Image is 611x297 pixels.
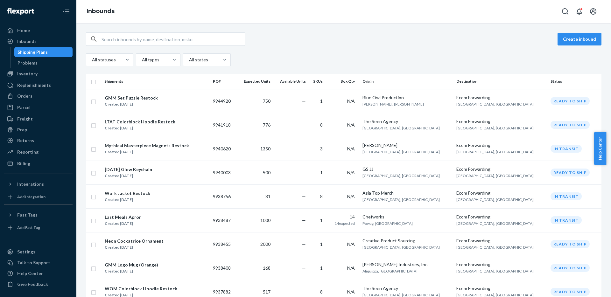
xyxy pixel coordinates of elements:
[362,149,440,154] span: [GEOGRAPHIC_DATA], [GEOGRAPHIC_DATA]
[17,71,38,77] div: Inventory
[4,158,73,169] a: Billing
[551,240,590,248] div: Ready to ship
[263,122,270,128] span: 776
[347,146,355,151] span: N/A
[263,170,270,175] span: 500
[91,57,92,63] input: All statuses
[17,104,31,111] div: Parcel
[4,36,73,46] a: Inbounds
[454,74,548,89] th: Destination
[456,238,545,244] div: Ecom Forwarding
[17,93,32,99] div: Orders
[4,125,73,135] a: Prep
[105,173,152,179] div: Created [DATE]
[347,98,355,104] span: N/A
[102,74,210,89] th: Shipments
[105,268,158,274] div: Created [DATE]
[362,142,452,148] div: [PERSON_NAME]
[456,285,545,292] div: Ecom Forwarding
[320,265,323,271] span: 1
[360,74,454,89] th: Origin
[105,95,158,101] div: GMM Set Puzzle Restock
[273,74,308,89] th: Available Units
[263,98,270,104] span: 750
[347,170,355,175] span: N/A
[320,98,323,104] span: 1
[265,194,270,199] span: 81
[4,80,73,90] a: Replenishments
[551,288,590,296] div: Ready to ship
[210,184,236,208] td: 9938756
[87,8,115,15] a: Inbounds
[18,60,38,66] div: Problems
[362,190,452,196] div: Asia Top Merch
[302,218,306,223] span: —
[141,57,142,63] input: All types
[210,208,236,232] td: 9938487
[320,146,323,151] span: 3
[302,265,306,271] span: —
[4,91,73,101] a: Orders
[17,38,37,45] div: Inbounds
[4,135,73,146] a: Returns
[573,5,586,18] button: Open notifications
[456,190,545,196] div: Ecom Forwarding
[4,114,73,124] a: Freight
[105,166,152,173] div: [DATE] Glow Keychain
[210,113,236,137] td: 9941918
[559,5,572,18] button: Open Search Box
[551,97,590,105] div: Ready to ship
[302,289,306,294] span: —
[17,281,48,287] div: Give Feedback
[188,57,189,63] input: All states
[302,146,306,151] span: —
[456,214,545,220] div: Ecom Forwarding
[210,89,236,113] td: 9944920
[105,244,164,251] div: Created [DATE]
[362,269,418,273] span: Aliquippa, [GEOGRAPHIC_DATA]
[551,121,590,129] div: Ready to ship
[105,262,158,268] div: GMM Logo Mug (Orange)
[105,149,189,155] div: Created [DATE]
[308,74,328,89] th: SKUs
[347,241,355,247] span: N/A
[587,5,600,18] button: Open account menu
[330,214,355,220] div: 14
[4,179,73,189] button: Integrations
[105,101,158,107] div: Created [DATE]
[210,161,236,184] td: 9940003
[594,132,606,165] button: Help Center
[362,166,452,172] div: GS JJ
[456,261,545,268] div: Ecom Forwarding
[456,269,534,273] span: [GEOGRAPHIC_DATA], [GEOGRAPHIC_DATA]
[17,194,46,199] div: Add Integration
[18,49,48,55] div: Shipping Plans
[456,126,534,130] span: [GEOGRAPHIC_DATA], [GEOGRAPHIC_DATA]
[17,225,40,230] div: Add Fast Tag
[105,286,177,292] div: WOM Colorblock Hoodie Restock
[362,238,452,244] div: Creative Product Sourcing
[362,221,413,226] span: Poway, [GEOGRAPHIC_DATA]
[320,218,323,223] span: 1
[4,102,73,113] a: Parcel
[456,149,534,154] span: [GEOGRAPHIC_DATA], [GEOGRAPHIC_DATA]
[551,264,590,272] div: Ready to ship
[362,118,452,125] div: The Seen Agency
[17,259,50,266] div: Talk to Support
[17,116,33,122] div: Freight
[105,142,189,149] div: Mythical Masterpiece Magnets Restock
[105,190,150,197] div: Work Jacket Restock
[4,210,73,220] button: Fast Tags
[456,245,534,250] span: [GEOGRAPHIC_DATA], [GEOGRAPHIC_DATA]
[4,25,73,36] a: Home
[105,238,164,244] div: Neon Cockatrice Ornament
[17,137,34,144] div: Returns
[302,241,306,247] span: —
[347,194,355,199] span: N/A
[105,125,175,131] div: Created [DATE]
[551,192,582,200] div: In transit
[456,166,545,172] div: Ecom Forwarding
[347,289,355,294] span: N/A
[320,170,323,175] span: 1
[548,74,601,89] th: Status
